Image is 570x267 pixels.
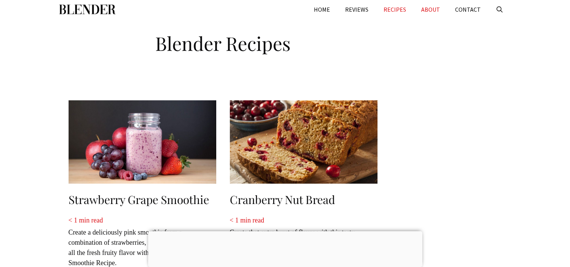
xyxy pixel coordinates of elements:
iframe: Advertisement [148,231,422,265]
img: Strawberry Grape Smoothie [69,100,216,184]
iframe: Advertisement [398,30,500,256]
p: Create that extra burst of flavor with this tasty Cranberry Nut Bread whole-wheat recipe. [230,215,377,248]
a: Cranberry Nut Bread [230,192,335,207]
span: min read [240,216,264,224]
h1: Blender Recipes [65,26,381,57]
span: min read [79,216,103,224]
a: Strawberry Grape Smoothie [69,192,209,207]
span: < 1 [230,216,239,224]
img: Cranberry Nut Bread [230,100,377,184]
span: < 1 [69,216,78,224]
